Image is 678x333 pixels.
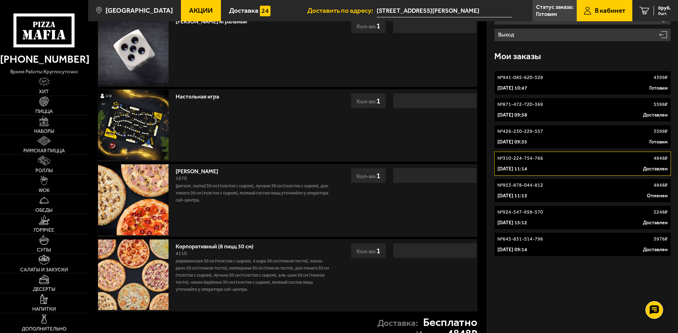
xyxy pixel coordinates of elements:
[376,246,380,255] span: 1
[22,327,67,332] span: Дополнительно
[497,192,527,199] p: [DATE] 11:13
[35,109,53,114] span: Пицца
[647,192,668,199] p: Отменен
[351,93,386,108] div: Кол-во:
[654,128,668,135] p: 3599 ₽
[654,236,668,243] p: 3976 ₽
[497,155,543,162] p: № 310-224-754-766
[35,168,53,173] span: Роллы
[497,139,527,146] p: [DATE] 09:35
[377,4,512,17] input: Ваш адрес доставки
[536,4,573,10] p: Статус заказа:
[307,7,377,14] span: Доставить по адресу:
[497,182,543,189] p: № 953-878-044-812
[654,155,668,162] p: 4848 ₽
[649,139,668,146] p: Готовим
[494,152,671,176] a: №310-224-754-7664848₽[DATE] 11:14Доставлен
[497,128,543,135] p: № 426-230-229-557
[497,209,543,216] p: № 924-547-958-570
[34,228,54,233] span: Горячее
[176,166,225,175] a: [PERSON_NAME]
[494,232,671,256] a: №645-831-514-7963976₽[DATE] 09:14Доставлен
[643,219,668,226] p: Доставлен
[494,98,671,122] a: №871-472-720-3695598₽[DATE] 09:58Доставлен
[497,101,543,108] p: № 871-472-720-369
[32,307,56,312] span: Напитки
[643,112,668,119] p: Доставлен
[497,85,527,92] p: [DATE] 10:47
[494,205,671,230] a: №924-547-958-5705248₽[DATE] 15:12Доставлен
[649,85,668,92] p: Готовим
[658,6,671,11] span: 0 руб.
[106,7,173,14] span: [GEOGRAPHIC_DATA]
[654,74,668,81] p: 4399 ₽
[176,250,187,256] span: 4110
[654,101,668,108] p: 5598 ₽
[189,7,213,14] span: Акции
[34,129,54,134] span: Наборы
[377,319,418,328] p: Доставка:
[39,188,50,193] span: WOK
[658,11,671,16] span: 0 шт.
[176,241,261,250] a: Корпоративный (8 пицц 30 см)
[23,148,65,153] span: Римская пицца
[498,32,516,38] p: Выход
[643,246,668,253] p: Доставлен
[494,179,671,203] a: №953-878-044-8124848₽[DATE] 11:13Отменен
[260,6,270,16] img: 15daf4d41897b9f0e9f617042186c801.svg
[497,246,527,253] p: [DATE] 09:14
[176,91,226,100] a: Настольная игра
[494,71,671,95] a: №941-085-620-5284399₽[DATE] 10:47Готовим
[351,168,386,183] div: Кол-во:
[176,175,187,181] span: 1670
[497,74,543,81] p: № 941-085-620-528
[37,248,51,253] span: Супы
[351,18,386,33] div: Кол-во:
[494,125,671,149] a: №426-230-229-5573599₽[DATE] 09:35Готовим
[497,219,527,226] p: [DATE] 15:12
[654,182,668,189] p: 4848 ₽
[376,96,380,105] span: 1
[494,52,541,61] h3: Мои заказы
[351,243,386,258] div: Кол-во:
[654,209,668,216] p: 5248 ₽
[423,317,477,328] strong: Бесплатно
[20,267,68,272] span: Салаты и закуски
[376,171,380,180] span: 1
[176,182,330,204] p: [PERSON_NAME] 30 см (толстое с сыром), Лучано 30 см (толстое с сыром), Дон Томаго 30 см (толстое ...
[497,112,527,119] p: [DATE] 09:58
[376,21,380,30] span: 1
[497,236,543,243] p: № 645-831-514-796
[33,287,55,292] span: Десерты
[35,208,52,213] span: Обеды
[595,7,625,14] span: В кабинет
[176,258,330,293] p: Деревенская 30 см (толстое с сыром), 4 сыра 30 см (тонкое тесто), Чикен Ранч 30 см (тонкое тесто)...
[536,11,557,17] p: Готовим
[497,165,527,173] p: [DATE] 11:14
[229,7,258,14] span: Доставка
[377,4,512,17] span: улица Решетникова, 15
[643,165,668,173] p: Доставлен
[39,89,49,94] span: Хит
